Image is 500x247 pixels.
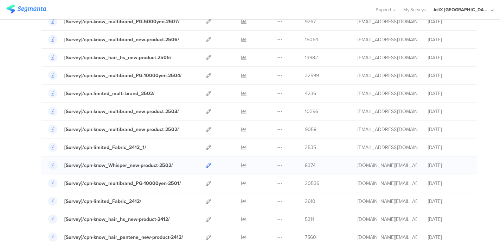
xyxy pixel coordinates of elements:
a: [Survey]/cpn-limited_Fabric_2412/ [48,197,141,206]
span: 9267 [305,18,316,25]
span: Support [376,6,392,13]
a: [Survey]/cpn-limited_Fabric_2412_1/ [48,143,146,152]
div: [Survey]/cpn-know_multibrand_PG-5000yen-2507/ [64,18,180,25]
div: [Survey]/cpn-know_multibrand_new-product-2502/ [64,126,179,133]
div: [DATE] [428,72,470,79]
a: [Survey]/cpn-know_Whisper_new-product-2502/ [48,161,173,170]
a: [Survey]/cpn-know_multibrand_PG-5000yen-2507/ [48,17,180,26]
div: [DATE] [428,108,470,115]
span: 7560 [305,234,316,241]
span: 15064 [305,36,318,43]
div: [Survey]/cpn-know_multibrand_PG-10000yen-2504/ [64,72,182,79]
div: [DATE] [428,54,470,61]
span: 2610 [305,198,315,205]
div: [DATE] [428,234,470,241]
div: kumai.ik@pg.com [358,126,417,133]
div: yokoyama.ky@pg.com [358,216,417,223]
div: yokoyama.ky@pg.com [358,162,417,169]
div: [DATE] [428,198,470,205]
div: [Survey]/cpn-limited_Fabric_2412/ [64,198,141,205]
span: 8374 [305,162,316,169]
a: [Survey]/cpn-know_hair_hs_new-product-2412/ [48,215,170,224]
span: 13982 [305,54,318,61]
div: [Survey]/cpn-know_Whisper_new-product-2502/ [64,162,173,169]
div: [DATE] [428,180,470,187]
div: yokoyama.ky@pg.com [358,180,417,187]
a: [Survey]/cpn-know_multibrand_PG-10000yen-2504/ [48,71,182,80]
div: kumai.ik@pg.com [358,72,417,79]
div: [Survey]/cpn-limited_Fabric_2412_1/ [64,144,146,151]
span: 9058 [305,126,316,133]
div: kumai.ik@pg.com [358,108,417,115]
a: [Survey]/cpn-know_hair_pantene_new-product-2412/ [48,233,183,242]
div: [DATE] [428,144,470,151]
div: [DATE] [428,126,470,133]
div: [Survey]/cpn-limited_multi-brand_2502/ [64,90,155,97]
div: [Survey]/cpn-know_hair_pantene_new-product-2412/ [64,234,183,241]
span: 10396 [305,108,318,115]
div: [Survey]/cpn-know_hair_hs_new-product-2505/ [64,54,172,61]
div: nakamura.s.4@pg.com [358,144,417,151]
div: [DATE] [428,216,470,223]
div: [DATE] [428,162,470,169]
span: 32599 [305,72,319,79]
div: [Survey]/cpn-know_multibrand_new-product-2503/ [64,108,179,115]
div: [DATE] [428,18,470,25]
div: kumai.ik@pg.com [358,54,417,61]
a: [Survey]/cpn-know_multibrand_new-product-2506/ [48,35,179,44]
div: yokoyama.ky@pg.com [358,234,417,241]
span: 5311 [305,216,314,223]
div: kumai.ik@pg.com [358,36,417,43]
div: [Survey]/cpn-know_multibrand_PG-10000yen-2501/ [64,180,181,187]
div: JoltX [GEOGRAPHIC_DATA] [433,6,489,13]
div: [DATE] [428,90,470,97]
div: [Survey]/cpn-know_multibrand_new-product-2506/ [64,36,179,43]
a: [Survey]/cpn-know_multibrand_PG-10000yen-2501/ [48,179,181,188]
a: [Survey]/cpn-know_multibrand_new-product-2503/ [48,107,179,116]
div: kumai.ik@pg.com [358,18,417,25]
div: kumai.ik@pg.com [358,90,417,97]
div: yokoyama.ky@pg.com [358,198,417,205]
div: [Survey]/cpn-know_hair_hs_new-product-2412/ [64,216,170,223]
a: [Survey]/cpn-know_multibrand_new-product-2502/ [48,125,179,134]
div: [DATE] [428,36,470,43]
a: [Survey]/cpn-know_hair_hs_new-product-2505/ [48,53,172,62]
img: segmanta logo [6,5,46,13]
span: 4236 [305,90,316,97]
a: [Survey]/cpn-limited_multi-brand_2502/ [48,89,155,98]
span: 2535 [305,144,316,151]
span: 20536 [305,180,319,187]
